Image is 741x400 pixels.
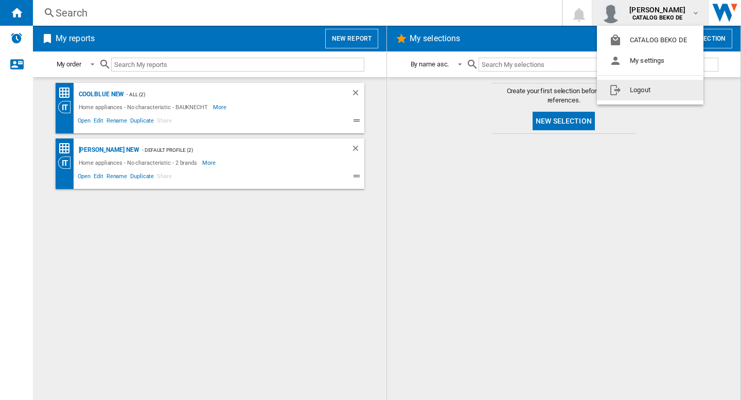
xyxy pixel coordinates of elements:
button: Logout [597,80,703,100]
button: CATALOG BEKO DE [597,30,703,50]
button: My settings [597,50,703,71]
